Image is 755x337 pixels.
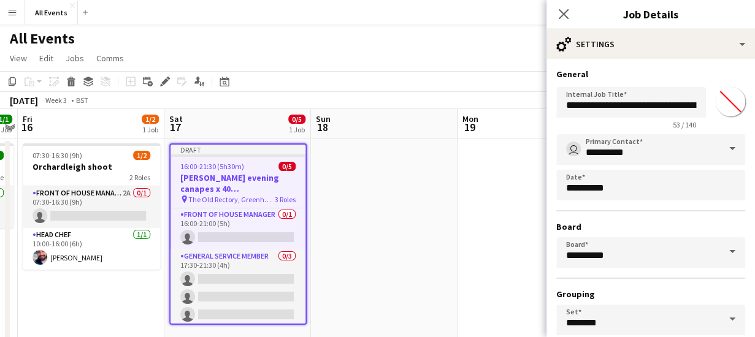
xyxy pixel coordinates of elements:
span: 0/5 [288,115,305,124]
span: 16 [21,120,33,134]
span: 19 [461,120,478,134]
a: Comms [91,50,129,66]
span: Comms [96,53,124,64]
span: 0/5 [278,162,296,171]
a: Edit [34,50,58,66]
h3: Orchardleigh shoot [23,161,160,172]
span: 17 [167,120,183,134]
app-card-role: General service member0/317:30-21:30 (4h) [171,249,305,327]
app-job-card: Draft16:00-21:30 (5h30m)0/5[PERSON_NAME] evening canapes x 40 [PERSON_NAME] The Old Rectory, Gree... [169,143,307,325]
span: 1/2 [133,151,150,160]
span: 1/2 [142,115,159,124]
span: 2 Roles [129,173,150,182]
span: 18 [314,120,331,134]
a: Jobs [61,50,89,66]
app-card-role: Head Chef1/110:00-16:00 (6h)[PERSON_NAME] [23,228,160,270]
span: Sat [169,113,183,124]
span: 16:00-21:30 (5h30m) [180,162,244,171]
span: Jobs [66,53,84,64]
span: Mon [462,113,478,124]
app-card-role: Front of House Manager2A0/107:30-16:30 (9h) [23,186,160,228]
div: 1 Job [142,125,158,134]
span: Week 3 [40,96,71,105]
div: BST [76,96,88,105]
div: [DATE] [10,94,38,107]
span: Edit [39,53,53,64]
a: View [5,50,32,66]
h3: Grouping [556,289,745,300]
h3: [PERSON_NAME] evening canapes x 40 [PERSON_NAME] [171,172,305,194]
h3: Board [556,221,745,232]
span: 07:30-16:30 (9h) [33,151,82,160]
div: 1 Job [289,125,305,134]
div: Draft [171,145,305,154]
h3: General [556,69,745,80]
h3: Job Details [546,6,755,22]
app-card-role: Front of House Manager0/116:00-21:00 (5h) [171,208,305,249]
span: 3 Roles [275,195,296,204]
span: Sun [316,113,331,124]
h1: All Events [10,29,75,48]
span: View [10,53,27,64]
div: Settings [546,29,755,59]
app-job-card: 07:30-16:30 (9h)1/2Orchardleigh shoot2 RolesFront of House Manager2A0/107:30-16:30 (9h) Head Chef... [23,143,160,270]
span: The Old Rectory, Greenhayes, Okeford Fitzpaine DT11 0RE [188,195,275,204]
span: 53 / 140 [663,120,706,129]
button: All Events [25,1,78,25]
span: Fri [23,113,33,124]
